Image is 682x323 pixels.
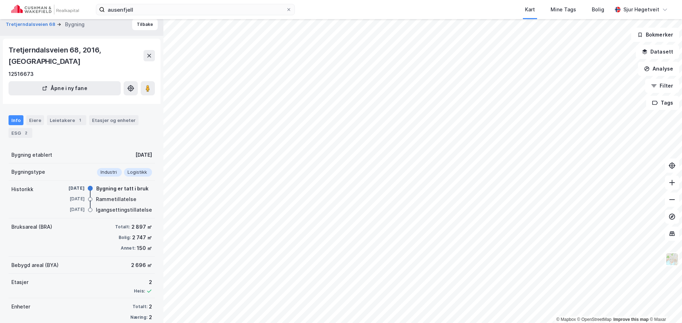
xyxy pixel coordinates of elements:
[9,44,144,67] div: Tretjerndalsveien 68, 2016, [GEOGRAPHIC_DATA]
[115,224,130,230] div: Totalt:
[11,278,28,286] div: Etasjer
[96,195,136,204] div: Rammetillatelse
[638,62,679,76] button: Analyse
[9,81,121,95] button: Åpne i ny fane
[96,206,152,214] div: Igangsettingstillatelse
[9,70,34,78] div: 12516673
[119,235,131,240] div: Bolig:
[56,206,85,213] div: [DATE]
[645,79,679,93] button: Filter
[135,151,152,159] div: [DATE]
[577,317,612,322] a: OpenStreetMap
[96,184,148,193] div: Bygning er tatt i bruk
[131,223,152,231] div: 2 897 ㎡
[121,245,135,251] div: Annet:
[56,185,85,191] div: [DATE]
[65,20,85,29] div: Bygning
[132,233,152,242] div: 2 747 ㎡
[646,289,682,323] div: Kontrollprogram for chat
[132,19,158,30] button: Tilbake
[11,302,30,311] div: Enheter
[134,288,145,294] div: Heis:
[646,96,679,110] button: Tags
[11,223,52,231] div: Bruksareal (BRA)
[631,28,679,42] button: Bokmerker
[105,4,286,15] input: Søk på adresse, matrikkel, gårdeiere, leietakere eller personer
[149,313,152,322] div: 2
[131,261,152,269] div: 2 696 ㎡
[22,129,29,137] div: 2
[636,45,679,59] button: Datasett
[11,261,59,269] div: Bebygd areal (BYA)
[92,117,136,123] div: Etasjer og enheter
[613,317,649,322] a: Improve this map
[132,304,147,310] div: Totalt:
[11,168,45,176] div: Bygningstype
[556,317,576,322] a: Mapbox
[26,115,44,125] div: Eiere
[525,5,535,14] div: Kart
[11,5,79,15] img: cushman-wakefield-realkapital-logo.202ea83816669bd177139c58696a8fa1.svg
[134,278,152,286] div: 2
[56,196,85,202] div: [DATE]
[9,115,23,125] div: Info
[6,21,57,28] button: Tretjerndalsveien 68
[623,5,659,14] div: Sjur Høgetveit
[137,244,152,252] div: 150 ㎡
[149,302,152,311] div: 2
[11,185,33,194] div: Historikk
[9,128,32,138] div: ESG
[11,151,52,159] div: Bygning etablert
[646,289,682,323] iframe: Chat Widget
[47,115,86,125] div: Leietakere
[130,314,147,320] div: Næring:
[592,5,604,14] div: Bolig
[551,5,576,14] div: Mine Tags
[76,117,83,124] div: 1
[665,252,679,266] img: Z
